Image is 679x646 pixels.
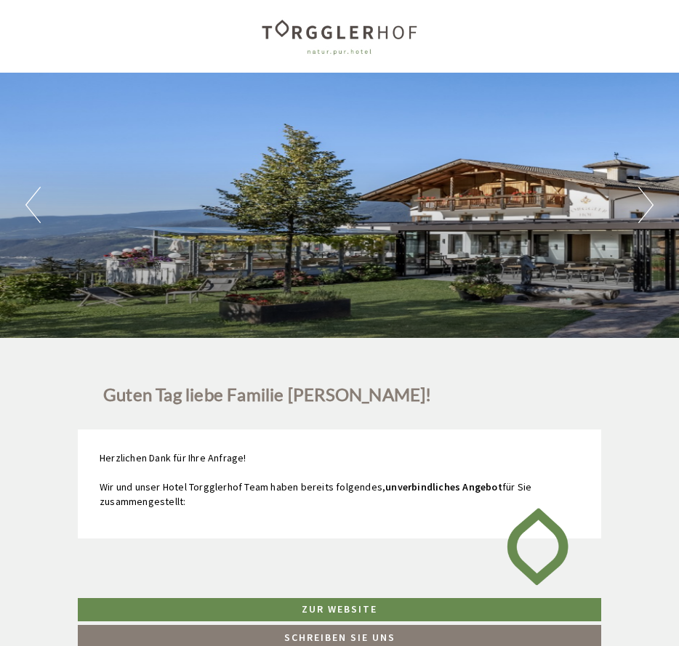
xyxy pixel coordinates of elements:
[638,187,654,223] button: Next
[496,495,579,598] img: image
[78,598,601,621] a: Zur Website
[103,385,432,411] h1: Guten Tag liebe Familie [PERSON_NAME]!
[25,187,41,223] button: Previous
[385,480,502,493] strong: unverbindliches Angebot
[100,451,579,509] p: Herzlichen Dank für Ihre Anfrage! Wir und unser Hotel Torgglerhof Team haben bereits folgendes, f...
